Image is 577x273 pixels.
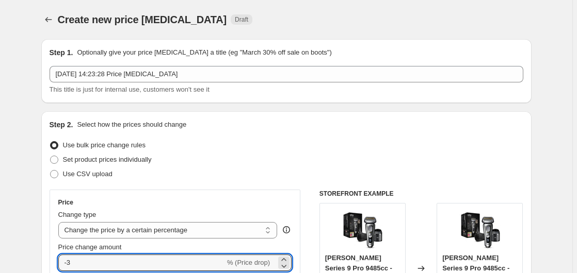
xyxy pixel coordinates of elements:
span: Change type [58,211,97,218]
span: Create new price [MEDICAL_DATA] [58,14,227,25]
input: 30% off holiday sale [50,66,523,82]
span: Set product prices individually [63,156,152,163]
p: Select how the prices should change [77,120,186,130]
img: 81KdQGs8b7L_80x.jpg [342,209,383,250]
span: Draft [235,15,248,24]
span: Price change amount [58,243,122,251]
span: Use bulk price change rules [63,141,146,149]
span: Use CSV upload [63,170,113,178]
h6: STOREFRONT EXAMPLE [319,190,523,198]
h2: Step 2. [50,120,73,130]
div: help [281,225,292,235]
img: 81KdQGs8b7L_80x.jpg [459,209,501,250]
p: Optionally give your price [MEDICAL_DATA] a title (eg "March 30% off sale on boots") [77,47,331,58]
h2: Step 1. [50,47,73,58]
button: Price change jobs [41,12,56,27]
h3: Price [58,198,73,207]
span: This title is just for internal use, customers won't see it [50,86,210,93]
input: -15 [58,254,225,271]
span: % (Price drop) [227,259,270,266]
